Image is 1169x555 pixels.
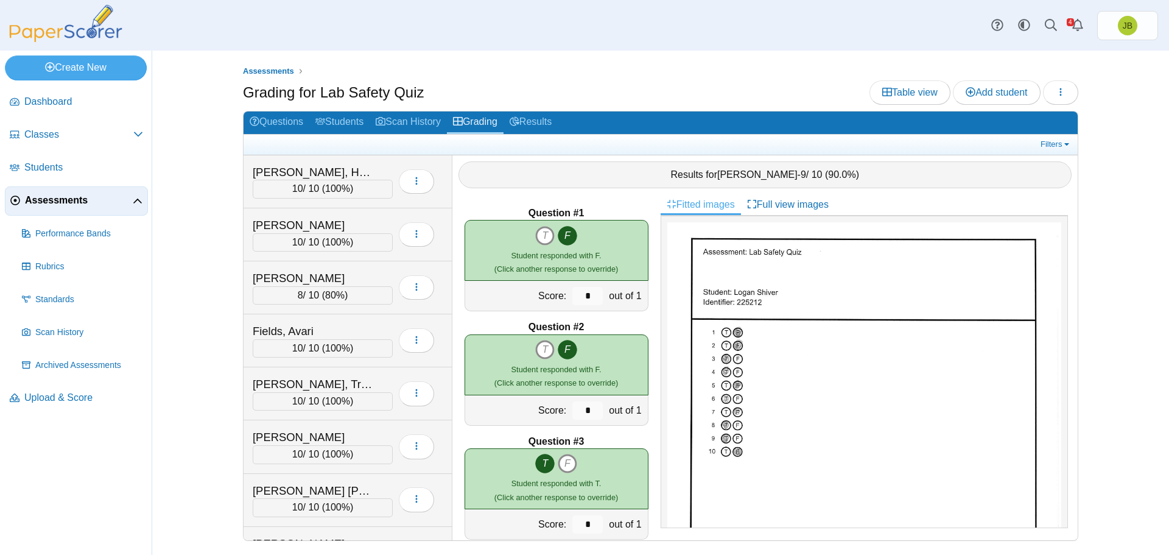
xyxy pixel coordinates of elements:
[5,88,148,117] a: Dashboard
[465,509,570,539] div: Score:
[298,290,303,300] span: 8
[325,449,350,459] span: 100%
[828,169,855,180] span: 90.0%
[953,80,1040,105] a: Add student
[458,161,1072,188] div: Results for - / 10 ( )
[17,252,148,281] a: Rubrics
[494,251,618,274] small: (Click another response to override)
[5,384,148,413] a: Upload & Score
[35,261,143,273] span: Rubrics
[511,365,602,374] span: Student responded with F.
[558,226,577,246] i: F
[24,95,143,108] span: Dashboard
[35,294,143,306] span: Standards
[253,270,374,286] div: [PERSON_NAME]
[24,161,143,174] span: Students
[325,502,350,512] span: 100%
[243,82,424,103] h1: Grading for Lab Safety Quiz
[253,483,374,499] div: [PERSON_NAME] [PERSON_NAME]
[5,34,127,44] a: PaperScorer
[869,80,950,105] a: Table view
[325,396,350,406] span: 100%
[966,87,1027,97] span: Add student
[325,343,350,353] span: 100%
[325,183,350,194] span: 100%
[292,502,303,512] span: 10
[504,111,558,134] a: Results
[253,164,374,180] div: [PERSON_NAME], Harmony
[535,454,555,473] i: T
[494,365,618,387] small: (Click another response to override)
[494,479,618,501] small: (Click another response to override)
[5,154,148,183] a: Students
[35,228,143,240] span: Performance Bands
[244,111,309,134] a: Questions
[447,111,504,134] a: Grading
[253,233,393,252] div: / 10 ( )
[253,286,393,305] div: / 10 ( )
[511,479,602,488] span: Student responded with T.
[253,217,374,233] div: [PERSON_NAME]
[253,339,393,358] div: / 10 ( )
[5,55,147,80] a: Create New
[325,290,345,300] span: 80%
[370,111,447,134] a: Scan History
[292,343,303,353] span: 10
[253,180,393,198] div: / 10 ( )
[24,128,133,141] span: Classes
[5,5,127,42] img: PaperScorer
[606,395,647,425] div: out of 1
[292,449,303,459] span: 10
[535,226,555,246] i: T
[253,430,374,445] div: [PERSON_NAME]
[528,207,584,220] b: Question #1
[717,169,798,180] span: [PERSON_NAME]
[253,376,374,392] div: [PERSON_NAME], Trinity
[465,395,570,425] div: Score:
[292,237,303,247] span: 10
[253,445,393,464] div: / 10 ( )
[558,340,577,359] i: F
[240,64,297,79] a: Assessments
[1064,12,1091,39] a: Alerts
[801,169,806,180] span: 9
[882,87,938,97] span: Table view
[35,359,143,372] span: Archived Assessments
[17,219,148,249] a: Performance Bands
[558,454,577,473] i: F
[253,498,393,517] div: / 10 ( )
[292,183,303,194] span: 10
[25,194,133,207] span: Assessments
[606,281,647,311] div: out of 1
[741,194,835,215] a: Full view images
[253,536,374,552] div: [PERSON_NAME]
[17,318,148,347] a: Scan History
[1118,16,1137,35] span: Joel Boyd
[511,251,602,260] span: Student responded with F.
[528,435,584,448] b: Question #3
[243,66,294,76] span: Assessments
[5,186,148,216] a: Assessments
[465,281,570,311] div: Score:
[5,121,148,150] a: Classes
[325,237,350,247] span: 100%
[309,111,370,134] a: Students
[24,391,143,405] span: Upload & Score
[292,396,303,406] span: 10
[17,351,148,380] a: Archived Assessments
[1037,138,1075,150] a: Filters
[35,327,143,339] span: Scan History
[253,392,393,411] div: / 10 ( )
[606,509,647,539] div: out of 1
[17,285,148,314] a: Standards
[253,323,374,339] div: Fields, Avari
[528,320,584,334] b: Question #2
[1123,21,1132,30] span: Joel Boyd
[661,194,741,215] a: Fitted images
[1097,11,1158,40] a: Joel Boyd
[535,340,555,359] i: T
